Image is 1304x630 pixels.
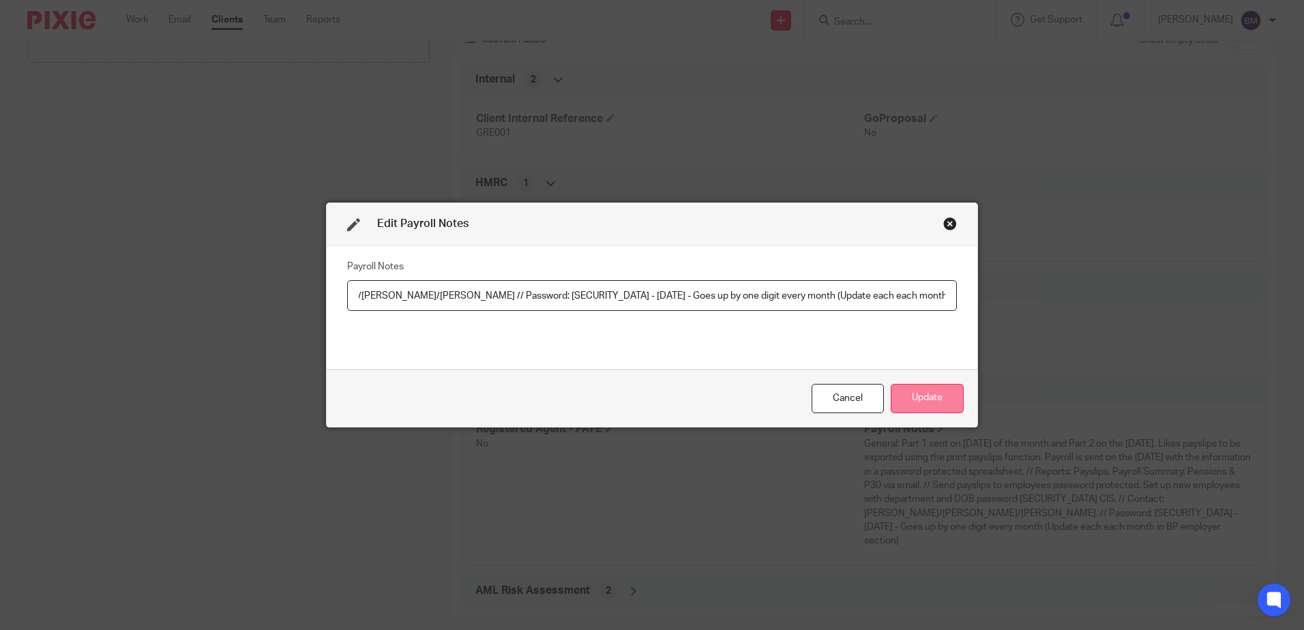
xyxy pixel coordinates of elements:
[347,280,957,311] input: Payroll Notes
[347,260,404,273] label: Payroll Notes
[943,217,957,230] div: Close this dialog window
[812,384,884,413] div: Close this dialog window
[891,384,964,413] button: Update
[377,218,469,229] span: Edit Payroll Notes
